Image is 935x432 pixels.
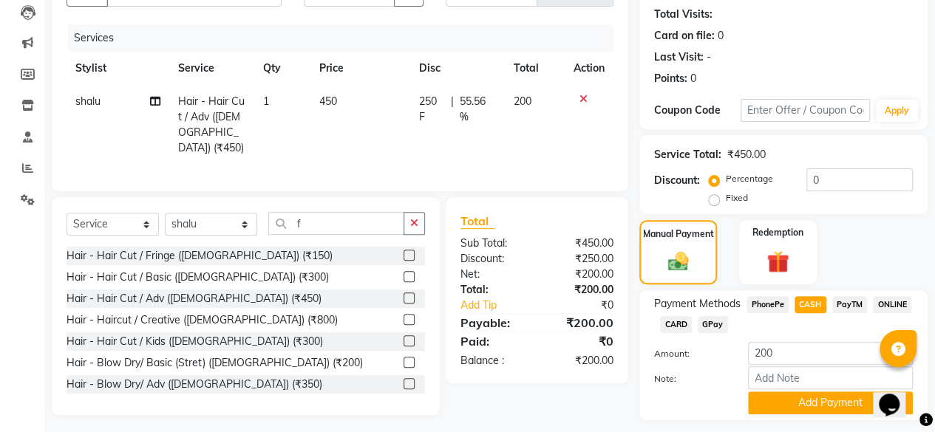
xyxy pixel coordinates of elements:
span: Payment Methods [654,296,741,312]
div: Hair - Blow Dry/ Adv ([DEMOGRAPHIC_DATA]) (₹350) [67,377,322,392]
label: Percentage [726,172,773,185]
span: shalu [75,95,101,108]
span: 450 [319,95,337,108]
div: 0 [718,28,724,44]
div: Balance : [449,353,537,368]
div: ₹200.00 [537,353,625,368]
th: Total [505,52,565,85]
img: _cash.svg [662,250,696,273]
a: Add Tip [449,298,551,313]
span: GPay [698,316,728,333]
th: Action [565,52,613,85]
label: Fixed [726,191,748,205]
label: Note: [643,372,737,385]
span: 55.56 % [460,94,497,125]
div: Total: [449,282,537,298]
th: Service [169,52,254,85]
th: Qty [254,52,310,85]
div: Sub Total: [449,236,537,251]
div: Hair - Hair Cut / Basic ([DEMOGRAPHIC_DATA]) (₹300) [67,270,329,285]
iframe: chat widget [873,373,920,417]
span: PhonePe [747,296,789,313]
div: Hair - Hair Cut / Adv ([DEMOGRAPHIC_DATA]) (₹450) [67,291,322,306]
th: Disc [410,52,506,85]
div: Payable: [449,314,537,332]
div: Total Visits: [654,7,713,22]
div: Card on file: [654,28,715,44]
div: Discount: [449,251,537,267]
div: ₹450.00 [727,147,766,162]
div: Hair - Hair Cut / Fringe ([DEMOGRAPHIC_DATA]) (₹150) [67,248,333,264]
div: Last Visit: [654,49,704,65]
span: CARD [660,316,692,333]
th: Price [310,52,410,85]
div: ₹200.00 [537,267,625,282]
div: Discount: [654,173,700,188]
span: CASH [795,296,826,313]
input: Search or Scan [268,212,404,235]
span: ONLINE [873,296,911,313]
label: Amount: [643,347,737,360]
button: Add Payment [748,391,913,414]
div: ₹450.00 [537,236,625,251]
div: Net: [449,267,537,282]
div: ₹0 [537,332,625,350]
span: 1 [263,95,269,108]
div: ₹200.00 [537,282,625,298]
input: Enter Offer / Coupon Code [741,99,870,122]
th: Stylist [67,52,169,85]
div: Hair - Hair Cut / Kids ([DEMOGRAPHIC_DATA]) (₹300) [67,334,323,349]
div: Points: [654,71,687,86]
img: _gift.svg [760,248,796,275]
div: ₹250.00 [537,251,625,267]
button: Apply [876,100,918,122]
span: 250 F [419,94,445,125]
label: Manual Payment [643,227,714,241]
span: 200 [514,95,531,108]
div: Coupon Code [654,103,741,118]
input: Add Note [748,366,913,389]
div: Hair - Haircut / Creative ([DEMOGRAPHIC_DATA]) (₹800) [67,312,338,328]
div: - [707,49,711,65]
div: ₹200.00 [537,314,625,332]
span: PayTM [832,296,868,313]
div: Services [68,24,625,52]
div: Paid: [449,332,537,350]
input: Amount [748,342,913,365]
div: 0 [690,71,696,86]
span: | [451,94,454,125]
span: Hair - Hair Cut / Adv ([DEMOGRAPHIC_DATA]) (₹450) [178,95,245,154]
div: ₹0 [551,298,625,313]
span: Total [460,213,494,229]
div: Service Total: [654,147,721,162]
div: Hair - Blow Dry/ Basic (Stret) ([DEMOGRAPHIC_DATA]) (₹200) [67,355,363,371]
label: Redemption [752,226,803,239]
